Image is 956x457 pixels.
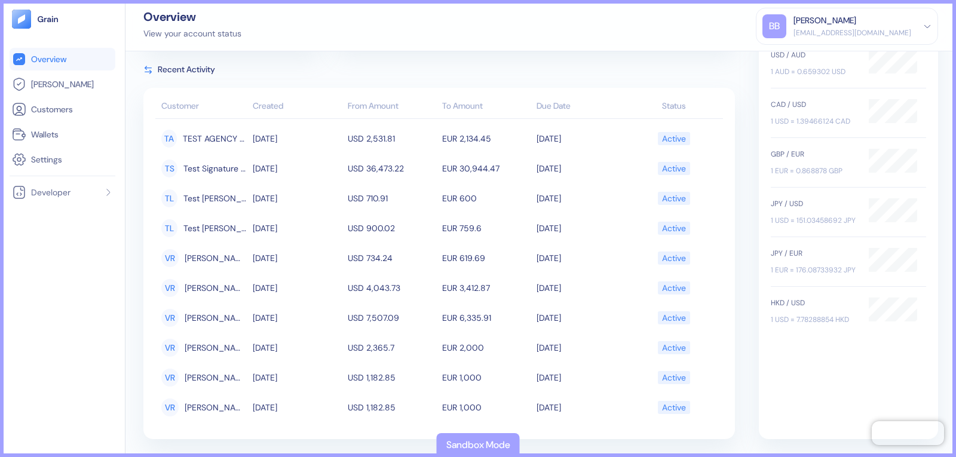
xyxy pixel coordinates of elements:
td: EUR 619.69 [439,243,534,273]
iframe: Chatra live chat [872,421,944,445]
td: [DATE] [534,363,628,392]
td: EUR 6,335.91 [439,303,534,333]
td: [DATE] [250,183,344,213]
td: USD 2,365.7 [345,333,439,363]
div: Active [662,128,686,149]
td: [DATE] [534,333,628,363]
img: logo [37,15,59,23]
td: EUR 759.6 [439,213,534,243]
td: EUR 2,134.45 [439,124,534,154]
td: [DATE] [534,213,628,243]
a: Customers [12,102,113,116]
div: TL [161,219,177,237]
td: USD 1,182.85 [345,363,439,392]
div: GBP / EUR [771,149,857,160]
td: [DATE] [250,154,344,183]
span: Recent Activity [158,63,215,76]
div: CAD / USD [771,99,857,110]
td: EUR 600 [439,183,534,213]
div: Status [632,100,717,112]
span: Wallets [31,128,59,140]
td: [DATE] [534,154,628,183]
div: TS [161,160,177,177]
div: Active [662,338,686,358]
td: USD 36,473.22 [345,154,439,183]
div: Active [662,397,686,418]
div: TL [161,189,177,207]
th: Due Date [534,95,628,119]
th: To Amount [439,95,534,119]
td: EUR 3,412.87 [439,273,534,303]
td: EUR 2,000 [439,333,534,363]
span: Developer [31,186,71,198]
th: Created [250,95,344,119]
div: VR [161,369,179,387]
span: Customers [31,103,73,115]
div: Overview [143,11,241,23]
a: Wallets [12,127,113,142]
div: 1 USD = 7.78288854 HKD [771,314,857,325]
div: 1 EUR = 176.08733932 JPY [771,265,857,275]
div: 1 AUD = 0.659302 USD [771,66,857,77]
td: [DATE] [250,243,344,273]
div: JPY / EUR [771,248,857,259]
td: EUR 30,944.47 [439,154,534,183]
td: USD 4,043.73 [345,273,439,303]
div: VR [161,398,179,416]
div: VR [161,249,179,267]
td: [DATE] [250,303,344,333]
td: [DATE] [250,124,344,154]
div: Active [662,278,686,298]
div: Active [662,248,686,268]
td: EUR 1,000 [439,363,534,392]
div: BB [762,14,786,38]
span: Settings [31,154,62,165]
td: [DATE] [250,392,344,422]
div: 1 USD = 151.03458692 JPY [771,215,857,226]
td: USD 900.02 [345,213,439,243]
td: [DATE] [534,124,628,154]
td: [DATE] [534,243,628,273]
td: USD 710.91 [345,183,439,213]
td: USD 7,507.09 [345,303,439,333]
span: [PERSON_NAME] [31,78,94,90]
span: TEST AGENCY BOOKING [183,128,247,149]
td: [DATE] [250,213,344,243]
div: HKD / USD [771,297,857,308]
div: Active [662,158,686,179]
td: USD 734.24 [345,243,439,273]
td: [DATE] [534,273,628,303]
span: Test Leo Abreu [183,218,247,238]
span: Test Signature Agent [183,158,247,179]
span: Overview [31,53,66,65]
td: [DATE] [250,273,344,303]
span: Valentina Rizo [185,278,247,298]
div: Active [662,188,686,208]
div: Sandbox Mode [446,438,510,452]
div: VR [161,279,179,297]
td: USD 2,531.81 [345,124,439,154]
td: [DATE] [534,392,628,422]
div: [PERSON_NAME] [793,14,856,27]
td: [DATE] [250,333,344,363]
div: 1 EUR = 0.868878 GBP [771,165,857,176]
a: Overview [12,52,113,66]
span: Valentina Rizo [185,367,247,388]
div: Active [662,367,686,388]
div: VR [161,309,179,327]
th: Customer [155,95,250,119]
img: logo-tablet-V2.svg [12,10,31,29]
span: Valentina Rizo [185,338,247,358]
div: TA [161,130,177,148]
span: Test Leo Abreu [183,188,247,208]
div: Active [662,308,686,328]
td: USD 1,182.85 [345,392,439,422]
td: EUR 1,000 [439,392,534,422]
td: [DATE] [534,183,628,213]
th: From Amount [345,95,439,119]
td: [DATE] [250,363,344,392]
a: Settings [12,152,113,167]
div: View your account status [143,27,241,40]
span: Valentina Rizo [185,397,247,418]
div: Active [662,218,686,238]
